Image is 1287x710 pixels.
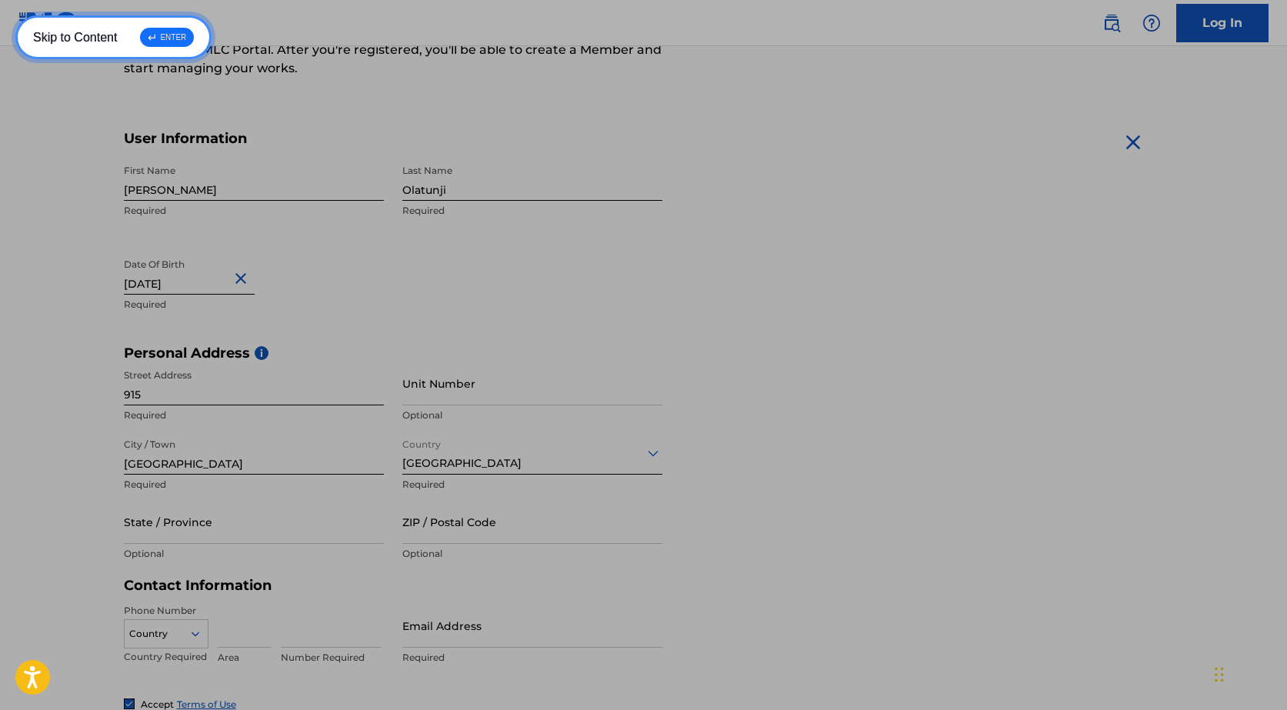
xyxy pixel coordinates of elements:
[232,255,255,302] button: Close
[141,698,174,710] span: Accept
[402,428,441,452] label: Country
[124,130,662,148] h5: User Information
[124,345,1164,362] h5: Personal Address
[402,547,662,561] p: Optional
[124,408,384,422] p: Required
[177,698,236,710] a: Terms of Use
[124,577,662,595] h5: Contact Information
[402,408,662,422] p: Optional
[1102,14,1121,32] img: search
[124,650,208,664] p: Country Required
[1215,652,1224,698] div: Drag
[1096,8,1127,38] a: Public Search
[1121,130,1145,155] img: close
[1210,636,1287,710] iframe: Chat Widget
[18,12,78,34] img: MLC Logo
[124,298,384,312] p: Required
[402,478,662,492] p: Required
[402,434,662,472] div: [GEOGRAPHIC_DATA]
[125,699,134,708] img: checkbox
[1136,8,1167,38] div: Help
[124,22,662,78] p: Please complete the following form with your personal information to sign up as a user for The ML...
[124,204,384,218] p: Required
[1176,4,1269,42] a: Log In
[124,547,384,561] p: Optional
[124,478,384,492] p: Required
[1142,14,1161,32] img: help
[218,651,272,665] p: Area
[281,651,381,665] p: Number Required
[402,204,662,218] p: Required
[255,346,268,360] span: i
[402,651,662,665] p: Required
